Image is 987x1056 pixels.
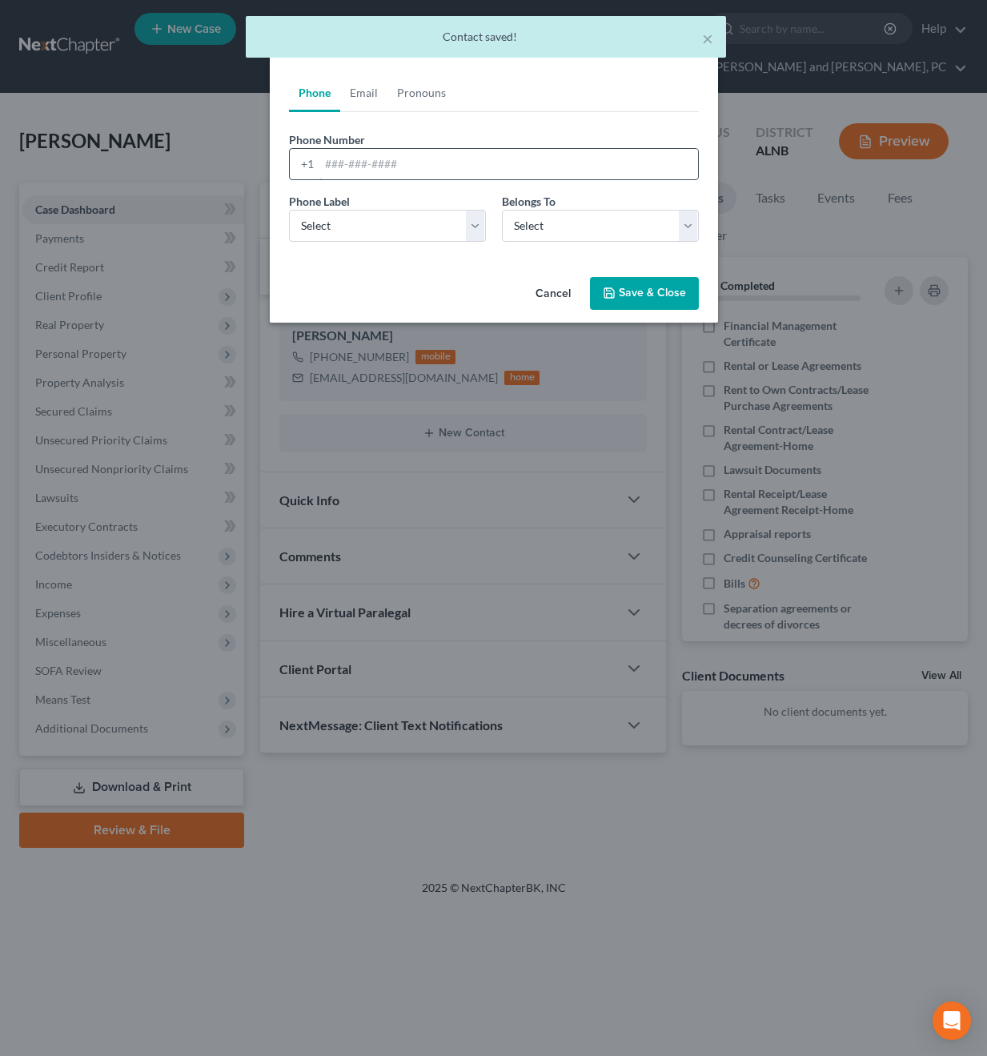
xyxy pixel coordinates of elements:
span: Phone Label [289,195,350,208]
input: ###-###-#### [319,149,698,179]
span: Phone Number [289,133,365,147]
button: Cancel [523,279,584,311]
a: Email [340,74,387,112]
button: × [702,29,713,48]
a: Phone [289,74,340,112]
span: Belongs To [502,195,556,208]
div: Contact saved! [259,29,713,45]
div: +1 [290,149,319,179]
button: Save & Close [590,277,699,311]
div: Open Intercom Messenger [933,1002,971,1040]
a: Pronouns [387,74,455,112]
